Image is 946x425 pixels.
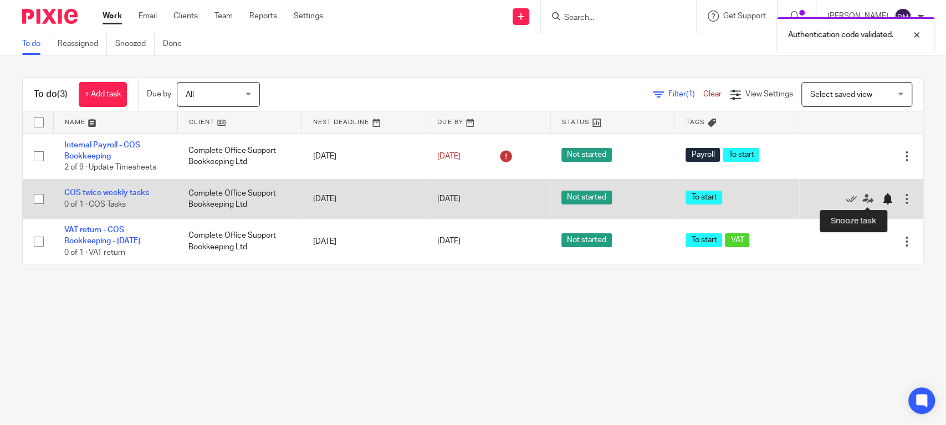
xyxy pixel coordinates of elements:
span: VAT [725,233,749,247]
a: Team [214,11,233,22]
p: Authentication code validated. [788,29,893,40]
a: Clear [703,90,722,98]
img: Pixie [22,9,78,24]
td: [DATE] [302,179,426,218]
span: (1) [686,90,695,98]
span: 2 of 9 · Update Timesheets [64,163,156,171]
span: Select saved view [810,91,872,99]
span: Payroll [686,148,720,162]
span: [DATE] [437,195,461,203]
span: View Settings [745,90,793,98]
a: Mark as done [846,193,862,204]
a: Settings [294,11,323,22]
span: To start [723,148,759,162]
h1: To do [34,89,68,100]
span: Not started [561,191,612,204]
td: Complete Office Support Bookkeeping Ltd [177,219,301,264]
span: [DATE] [437,238,461,245]
a: + Add task [79,82,127,107]
a: Snoozed [115,33,155,55]
a: Clients [173,11,198,22]
a: Reassigned [58,33,107,55]
span: To start [686,191,722,204]
a: To do [22,33,49,55]
td: [DATE] [302,134,426,179]
td: Complete Office Support Bookkeeping Ltd [177,134,301,179]
a: Internal Payroll - COS Bookkeeping [64,141,140,160]
td: Complete Office Support Bookkeeping Ltd [177,179,301,218]
a: Work [103,11,122,22]
a: VAT return - COS Bookkeeping - [DATE] [64,226,140,245]
span: Tags [686,119,705,125]
a: Done [163,33,190,55]
a: Reports [249,11,277,22]
p: Due by [147,89,171,100]
span: (3) [57,90,68,99]
span: Not started [561,148,612,162]
span: To start [686,233,722,247]
span: 0 of 1 · VAT return [64,249,125,257]
span: Filter [668,90,703,98]
span: All [186,91,194,99]
td: [DATE] [302,219,426,264]
img: svg%3E [894,8,912,25]
span: Not started [561,233,612,247]
span: [DATE] [437,152,461,160]
a: COS twice weekly tasks [64,189,149,197]
a: Email [139,11,157,22]
span: 0 of 1 · COS Tasks [64,201,126,208]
